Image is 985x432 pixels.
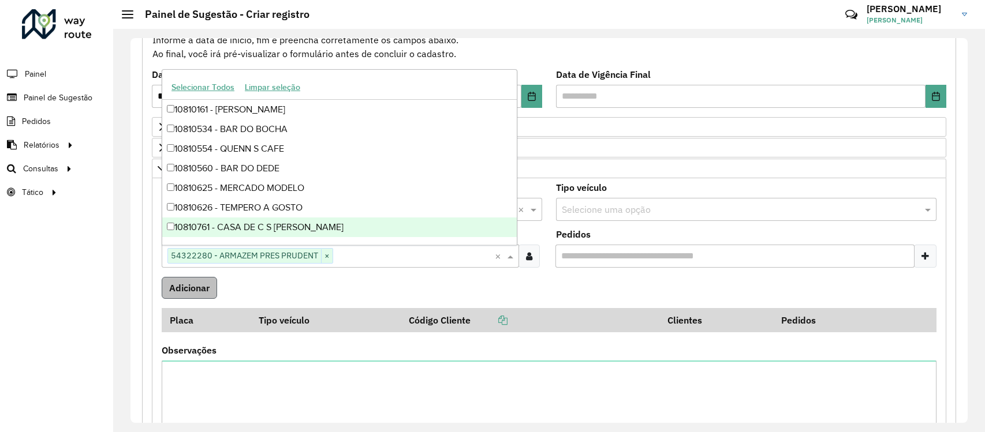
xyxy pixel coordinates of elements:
a: Cliente para Recarga [152,159,946,178]
span: Consultas [23,163,58,175]
th: Clientes [660,308,774,332]
span: [PERSON_NAME] [867,15,953,25]
div: 10810761 - CASA DE C S [PERSON_NAME] [162,217,517,237]
th: Pedidos [774,308,887,332]
button: Choose Date [926,85,946,108]
th: Tipo veículo [251,308,401,332]
span: Painel de Sugestão [24,92,92,104]
ng-dropdown-panel: Options list [162,69,517,245]
a: Priorizar Cliente - Não podem ficar no buffer [152,117,946,137]
span: Painel [25,68,46,80]
button: Choose Date [521,85,542,108]
label: Data de Vigência Inicial [152,67,258,81]
span: Clear all [495,249,505,263]
h3: [PERSON_NAME] [867,3,953,14]
div: 10810534 - BAR DO BOCHA [162,119,517,139]
div: 10810554 - QUENN S CAFE [162,139,517,159]
button: Limpar seleção [240,78,305,96]
a: Contato Rápido [839,2,864,27]
span: 54322280 - ARMAZEM PRES PRUDENT [168,249,321,262]
div: 10810161 - [PERSON_NAME] [162,100,517,119]
a: Copiar [471,314,508,326]
div: Informe a data de inicio, fim e preencha corretamente os campos abaixo. Ao final, você irá pré-vi... [152,18,946,61]
label: Pedidos [556,227,591,241]
div: 10810975 - NAVIO XUMBURY [162,237,517,257]
label: Data de Vigência Final [556,67,651,81]
a: Preservar Cliente - Devem ficar no buffer, não roteirizar [152,138,946,157]
th: Placa [162,308,251,332]
label: Tipo veículo [556,181,607,194]
div: 10810625 - MERCADO MODELO [162,178,517,198]
span: Relatórios [24,139,59,151]
th: Código Cliente [401,308,660,332]
button: Adicionar [162,277,217,299]
h2: Painel de Sugestão - Criar registro [133,8,309,21]
label: Observações [162,343,217,357]
div: 10810626 - TEMPERO A GOSTO [162,198,517,217]
span: Tático [22,186,43,198]
span: × [321,249,333,263]
span: Clear all [518,202,528,216]
div: 10810560 - BAR DO DEDE [162,159,517,178]
span: Pedidos [22,115,51,127]
button: Selecionar Todos [166,78,240,96]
